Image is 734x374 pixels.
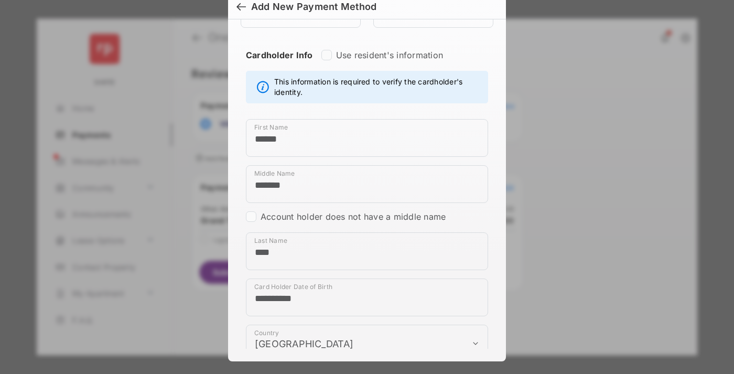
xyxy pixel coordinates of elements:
[274,77,482,98] span: This information is required to verify the cardholder's identity.
[251,1,376,13] div: Add New Payment Method
[336,50,443,60] label: Use resident's information
[246,325,488,362] div: payment_method_screening[postal_addresses][country]
[261,211,446,222] label: Account holder does not have a middle name
[246,50,313,79] strong: Cardholder Info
